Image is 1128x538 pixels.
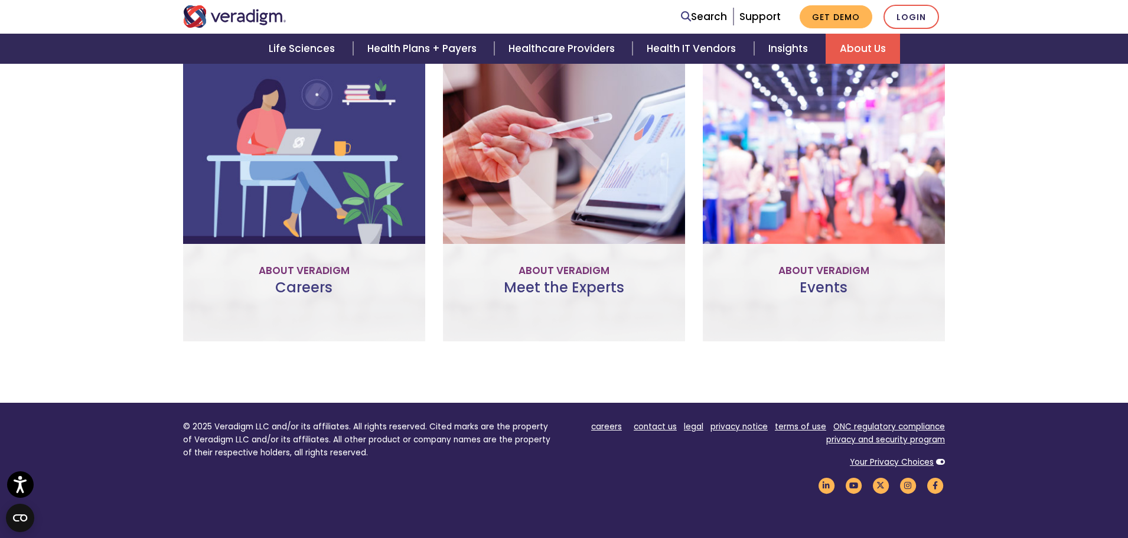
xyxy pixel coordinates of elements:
a: Life Sciences [255,34,353,64]
a: Healthcare Providers [494,34,633,64]
h3: Careers [193,279,416,314]
a: Login [884,5,939,29]
a: Search [681,9,727,25]
a: privacy and security program [826,434,945,445]
a: privacy notice [710,421,768,432]
a: Veradigm YouTube Link [843,480,863,491]
h3: Events [712,279,935,314]
a: legal [684,421,703,432]
a: ONC regulatory compliance [833,421,945,432]
a: Veradigm Twitter Link [871,480,891,491]
img: Veradigm logo [183,5,286,28]
a: Health Plans + Payers [353,34,494,64]
a: Veradigm LinkedIn Link [816,480,836,491]
a: Get Demo [800,5,872,28]
p: About Veradigm [712,263,935,279]
a: careers [591,421,622,432]
a: terms of use [775,421,826,432]
iframe: Drift Chat Widget [901,453,1114,524]
a: Veradigm Instagram Link [898,480,918,491]
a: contact us [634,421,677,432]
a: Health IT Vendors [633,34,754,64]
p: About Veradigm [193,263,416,279]
p: © 2025 Veradigm LLC and/or its affiliates. All rights reserved. Cited marks are the property of V... [183,420,555,459]
a: Insights [754,34,826,64]
h3: Meet the Experts [452,279,676,314]
a: Support [739,9,781,24]
button: Open CMP widget [6,504,34,532]
p: About Veradigm [452,263,676,279]
a: About Us [826,34,900,64]
a: Your Privacy Choices [850,457,934,468]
